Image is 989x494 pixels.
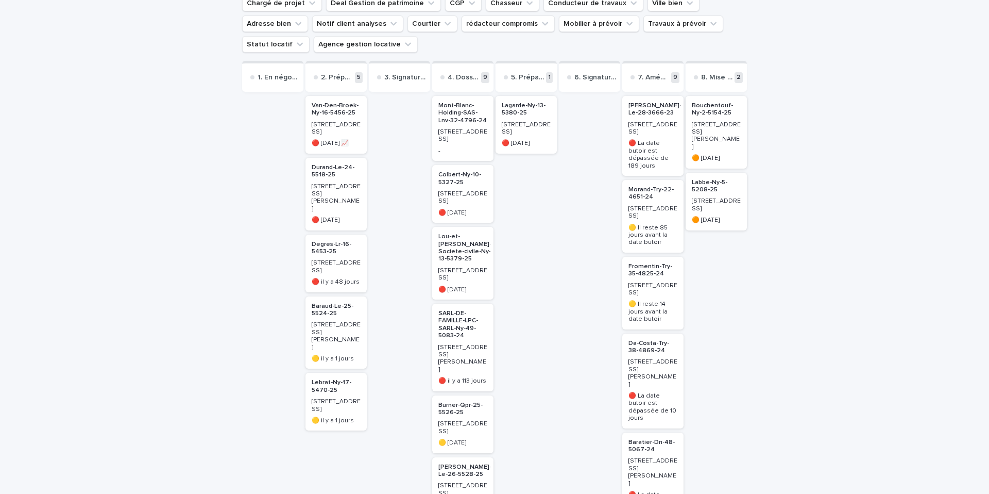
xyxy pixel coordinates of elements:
[438,267,487,282] p: [STREET_ADDRESS]
[312,241,361,256] p: Degres-Lr-16-5453-25
[312,140,361,147] p: 🔴 [DATE] 📈
[312,15,403,32] button: Notif client analyses
[438,209,487,217] p: 🔴 [DATE]
[643,15,723,32] button: Travaux à prévoir
[407,15,457,32] button: Courtier
[312,355,361,363] p: 🟡 il y a 1 jours
[312,398,361,413] p: [STREET_ADDRESS]
[628,102,681,117] p: [PERSON_NAME]-Le-28-3666-23
[481,72,489,83] p: 9
[622,96,684,176] a: [PERSON_NAME]-Le-28-3666-23[STREET_ADDRESS]🔴 La date butoir est dépassée de 189 jours
[692,197,741,212] p: [STREET_ADDRESS]
[312,417,361,424] p: 🟡 il y a 1 jours
[242,15,308,32] button: Adresse bien
[686,96,747,169] a: Bouchentouf-Ny-2-5154-25[STREET_ADDRESS][PERSON_NAME]🟠 [DATE]
[735,72,743,83] p: 2
[258,73,299,82] p: 1. En négociation
[692,155,741,162] p: 🟠 [DATE]
[312,278,361,286] p: 🔴 il y a 48 jours
[628,301,677,323] p: 🟡 Il reste 14 jours avant la date butoir
[622,180,684,253] a: Morand-Try-22-4651-24[STREET_ADDRESS]🟡 Il reste 85 jours avant la date butoir
[502,121,551,136] p: [STREET_ADDRESS]
[312,183,361,213] p: [STREET_ADDRESS][PERSON_NAME]
[438,402,487,417] p: Burner-Qpr-25-5526-25
[502,140,551,147] p: 🔴 [DATE]
[305,96,367,154] a: Van-Den-Broek-Ny-16-5456-25[STREET_ADDRESS]🔴 [DATE] 📈
[692,102,741,117] p: Bouchentouf-Ny-2-5154-25
[438,171,487,186] p: Colbert-Ny-10-5327-25
[432,96,493,161] a: Mont-Blanc-Holding-SAS-Lnv-32-4796-24[STREET_ADDRESS]-
[432,165,493,223] a: Colbert-Ny-10-5327-25[STREET_ADDRESS]🔴 [DATE]
[628,121,677,136] p: [STREET_ADDRESS]
[628,263,677,278] p: Fromentin-Try-35-4825-24
[559,15,639,32] button: Mobilier à prévoir
[462,15,555,32] button: rédacteur compromis
[242,36,310,53] button: Statut locatif
[432,304,493,391] a: SARL-DE-FAMILLE-LPC-SARL-Ny-49-5083-24[STREET_ADDRESS][PERSON_NAME]🔴 il y a 113 jours
[312,102,361,117] p: Van-Den-Broek-Ny-16-5456-25
[692,217,741,224] p: 🟠 [DATE]
[438,147,487,155] p: -
[438,420,487,435] p: [STREET_ADDRESS]
[312,164,361,179] p: Durand-Le-24-5518-25
[574,73,616,82] p: 6. Signature de l'acte notarié
[628,205,677,220] p: [STREET_ADDRESS]
[321,73,353,82] p: 2. Préparation compromis
[305,373,367,431] a: Lebrat-Ny-17-5470-25[STREET_ADDRESS]🟡 il y a 1 jours
[628,140,677,170] p: 🔴 La date butoir est dépassée de 189 jours
[692,121,741,151] p: [STREET_ADDRESS][PERSON_NAME]
[305,235,367,292] a: Degres-Lr-16-5453-25[STREET_ADDRESS]🔴 il y a 48 jours
[312,321,361,351] p: [STREET_ADDRESS][PERSON_NAME]
[622,257,684,330] a: Fromentin-Try-35-4825-24[STREET_ADDRESS]🟡 Il reste 14 jours avant la date butoir
[628,340,677,355] p: Da-Costa-Try-38-4869-24
[305,297,367,369] a: Baraud-Le-25-5524-25[STREET_ADDRESS][PERSON_NAME]🟡 il y a 1 jours
[384,73,426,82] p: 3. Signature compromis
[628,457,677,487] p: [STREET_ADDRESS][PERSON_NAME]
[312,259,361,274] p: [STREET_ADDRESS]
[686,173,747,230] a: Labbe-Ny-5-5208-25[STREET_ADDRESS]🟠 [DATE]
[448,73,479,82] p: 4. Dossier de financement
[628,358,677,388] p: [STREET_ADDRESS][PERSON_NAME]
[438,286,487,293] p: 🔴 [DATE]
[438,128,487,143] p: [STREET_ADDRESS]
[628,439,677,454] p: Baratier-Dn-48-5067-24
[438,190,487,205] p: [STREET_ADDRESS]
[692,179,741,194] p: Labbe-Ny-5-5208-25
[438,233,491,263] p: Lou-et-[PERSON_NAME]-Societe-civile-Ny-13-5379-25
[438,310,487,340] p: SARL-DE-FAMILLE-LPC-SARL-Ny-49-5083-24
[638,73,669,82] p: 7. Aménagements et travaux
[438,464,491,479] p: [PERSON_NAME]-Le-26-5528-25
[502,102,551,117] p: Lagarde-Ny-13-5380-25
[438,439,487,447] p: 🟡 [DATE]
[314,36,418,53] button: Agence gestion locative
[628,392,677,422] p: 🔴 La date butoir est dépassée de 10 jours
[628,224,677,246] p: 🟡 Il reste 85 jours avant la date butoir
[701,73,732,82] p: 8. Mise en loc et gestion
[312,303,361,318] p: Baraud-Le-25-5524-25
[628,186,677,201] p: Morand-Try-22-4651-24
[511,73,544,82] p: 5. Préparation de l'acte notarié
[438,344,487,374] p: [STREET_ADDRESS][PERSON_NAME]
[432,396,493,453] a: Burner-Qpr-25-5526-25[STREET_ADDRESS]🟡 [DATE]
[628,282,677,297] p: [STREET_ADDRESS]
[432,227,493,300] a: Lou-et-[PERSON_NAME]-Societe-civile-Ny-13-5379-25[STREET_ADDRESS]🔴 [DATE]
[546,72,553,83] p: 1
[438,102,487,124] p: Mont-Blanc-Holding-SAS-Lnv-32-4796-24
[312,217,361,224] p: 🔴 [DATE]
[496,96,557,154] a: Lagarde-Ny-13-5380-25[STREET_ADDRESS]🔴 [DATE]
[312,121,361,136] p: [STREET_ADDRESS]
[671,72,679,83] p: 9
[355,72,363,83] p: 5
[305,158,367,230] a: Durand-Le-24-5518-25[STREET_ADDRESS][PERSON_NAME]🔴 [DATE]
[622,334,684,429] a: Da-Costa-Try-38-4869-24[STREET_ADDRESS][PERSON_NAME]🔴 La date butoir est dépassée de 10 jours
[438,377,487,385] p: 🔴 il y a 113 jours
[312,379,361,394] p: Lebrat-Ny-17-5470-25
